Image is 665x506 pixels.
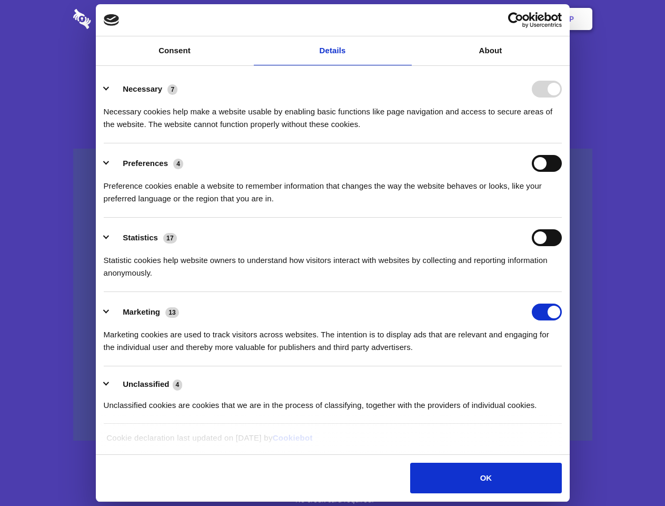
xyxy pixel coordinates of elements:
div: Cookie declaration last updated on [DATE] by [98,432,567,452]
button: Preferences (4) [104,155,190,172]
button: Marketing (13) [104,304,186,320]
a: Consent [96,36,254,65]
div: Statistic cookies help website owners to understand how visitors interact with websites by collec... [104,246,562,279]
a: Usercentrics Cookiebot - opens in a new window [470,12,562,28]
a: Login [478,3,523,35]
button: Necessary (7) [104,81,184,98]
button: OK [410,463,561,493]
label: Marketing [123,307,160,316]
span: 4 [173,379,183,390]
div: Unclassified cookies are cookies that we are in the process of classifying, together with the pro... [104,391,562,412]
img: logo-wordmark-white-trans-d4663122ce5f474addd5e946df7df03e33cb6a1c49d2221995e7729f52c070b2.svg [73,9,163,29]
a: Details [254,36,412,65]
span: 4 [173,159,183,169]
img: logo [104,14,120,26]
button: Unclassified (4) [104,378,189,391]
span: 7 [167,84,177,95]
a: Cookiebot [273,433,313,442]
div: Preference cookies enable a website to remember information that changes the way the website beha... [104,172,562,205]
label: Necessary [123,84,162,93]
div: Marketing cookies are used to track visitors across websites. The intention is to display ads tha... [104,320,562,354]
div: Necessary cookies help make a website usable by enabling basic functions like page navigation and... [104,98,562,131]
span: 17 [163,233,177,244]
label: Statistics [123,233,158,242]
h1: Eliminate Slack Data Loss. [73,47,592,85]
a: About [412,36,570,65]
a: Pricing [309,3,355,35]
label: Preferences [123,159,168,168]
a: Contact [427,3,475,35]
a: Wistia video thumbnail [73,149,592,441]
iframe: Drift Widget Chat Controller [612,453,652,493]
h4: Auto-redaction of sensitive data, encrypted data sharing and self-destructing private chats. Shar... [73,96,592,131]
span: 13 [165,307,179,318]
button: Statistics (17) [104,229,184,246]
